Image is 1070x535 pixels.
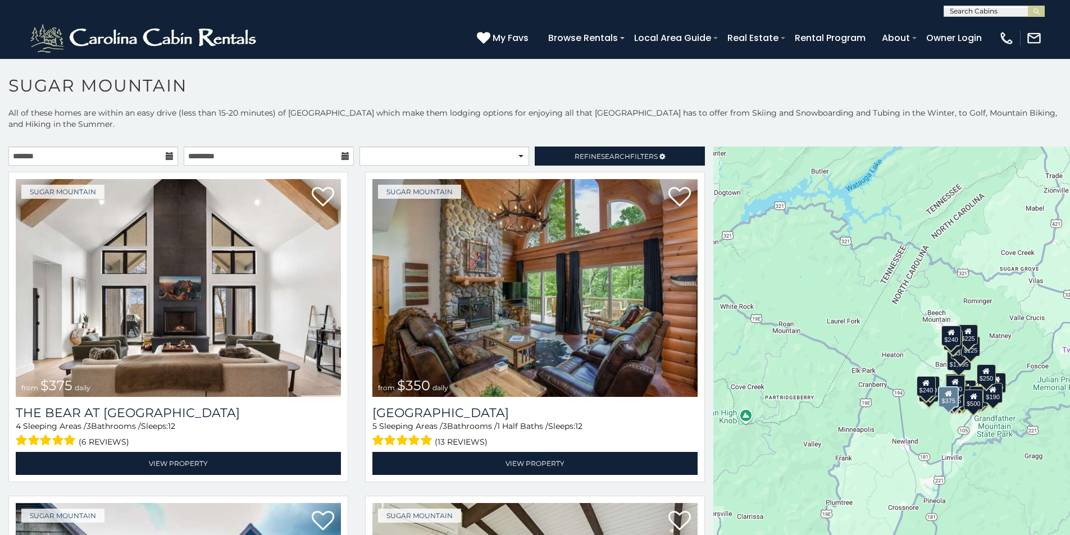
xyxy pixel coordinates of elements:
a: Add to favorites [668,510,691,533]
a: [GEOGRAPHIC_DATA] [372,405,698,420]
a: Sugar Mountain [21,509,104,523]
a: Sugar Mountain [378,185,461,199]
a: My Favs [477,31,531,45]
a: Real Estate [722,28,784,48]
div: $200 [957,380,976,400]
span: from [378,383,395,392]
a: RefineSearchFilters [535,147,704,166]
span: 5 [372,421,377,431]
span: $375 [40,377,72,394]
span: Refine Filters [575,152,658,161]
span: (6 reviews) [79,435,129,449]
span: daily [75,383,90,392]
a: Sugar Mountain [378,509,461,523]
span: 3 [443,421,447,431]
span: (13 reviews) [435,435,488,449]
a: Grouse Moor Lodge from $350 daily [372,179,698,397]
div: Sleeping Areas / Bathrooms / Sleeps: [372,420,698,449]
div: $240 [942,326,961,346]
div: $375 [939,386,959,408]
a: Rental Program [789,28,871,48]
div: $250 [977,364,996,385]
span: 4 [16,421,21,431]
span: My Favs [493,31,529,45]
a: Add to favorites [312,510,334,533]
a: Add to favorites [668,186,691,209]
img: The Bear At Sugar Mountain [16,179,341,397]
div: $240 [917,376,936,396]
div: $195 [969,386,989,406]
span: Search [601,152,630,161]
span: 3 [86,421,91,431]
img: Grouse Moor Lodge [372,179,698,397]
a: View Property [16,452,341,475]
span: 12 [168,421,175,431]
img: White-1-2.png [28,21,261,55]
div: $190 [945,374,964,394]
a: The Bear At Sugar Mountain from $375 daily [16,179,341,397]
span: 12 [575,421,582,431]
a: Owner Login [921,28,987,48]
div: $190 [984,383,1003,403]
a: Add to favorites [312,186,334,209]
a: View Property [372,452,698,475]
span: $350 [397,377,430,394]
div: $155 [987,373,1006,393]
a: Sugar Mountain [21,185,104,199]
a: Local Area Guide [629,28,717,48]
div: $225 [959,324,978,345]
h3: Grouse Moor Lodge [372,405,698,420]
span: from [21,383,38,392]
a: About [876,28,916,48]
a: The Bear At [GEOGRAPHIC_DATA] [16,405,341,420]
h3: The Bear At Sugar Mountain [16,405,341,420]
div: $1,095 [947,350,972,371]
div: Sleeping Areas / Bathrooms / Sleeps: [16,420,341,449]
div: $125 [961,336,980,356]
div: $300 [946,375,965,395]
div: $500 [964,390,983,410]
a: Browse Rentals [543,28,623,48]
span: daily [432,383,448,392]
img: mail-regular-white.png [1026,30,1042,46]
img: phone-regular-white.png [999,30,1014,46]
span: 1 Half Baths / [497,421,548,431]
